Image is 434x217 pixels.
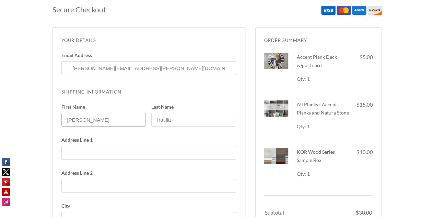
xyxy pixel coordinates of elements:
[61,171,236,175] span: Address Line 2
[264,36,373,44] div: Order Summary
[297,170,349,178] div: Qty: 1
[61,105,146,109] span: First Name
[61,146,236,160] input: Address Line 1
[349,53,373,61] div: $5.00
[61,36,236,44] span: Your Details
[297,75,349,83] div: Qty: 1
[297,122,349,131] div: Qty: 1
[61,113,146,127] input: First Name
[61,53,236,58] span: Email Address
[265,205,355,217] td: Subtotal
[61,88,121,96] div: Shipping Information
[151,105,236,109] span: Last Name
[297,149,335,163] span: KOR Wood Series Sample Box
[297,101,349,116] span: All Planks - Accent Planks and Natura Stone
[67,61,230,75] input: Email Address
[349,148,373,156] div: $10.00
[151,113,236,127] input: Last Name
[61,179,236,193] input: Address Line 2
[349,100,373,109] div: $15.00
[356,205,372,217] td: $30.00
[61,204,236,208] span: City
[61,138,236,142] span: Address Line 1
[297,54,337,68] span: Accent Plank Deck w/post card
[52,6,245,14] div: Secure Checkout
